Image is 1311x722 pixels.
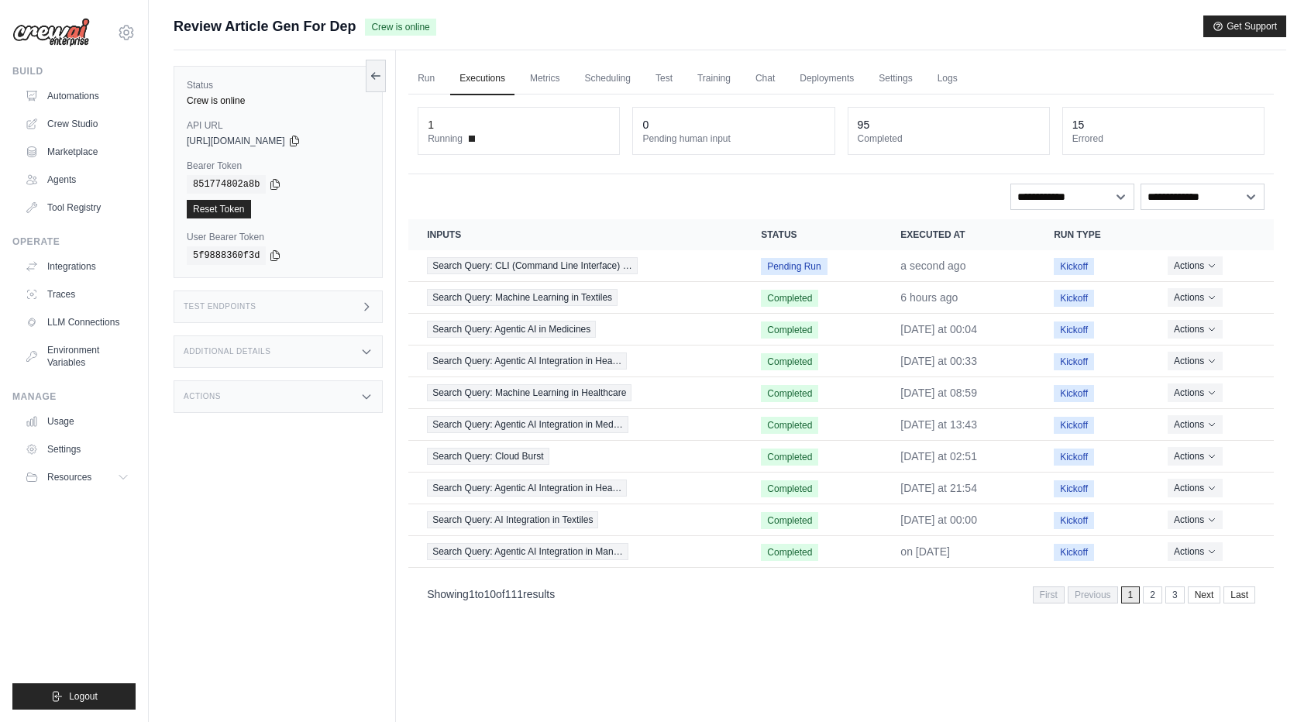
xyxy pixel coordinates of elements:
[427,416,628,433] span: Search Query: Agentic AI Integration in Med…
[1168,320,1223,339] button: Actions for execution
[184,302,256,311] h3: Test Endpoints
[1054,258,1094,275] span: Kickoff
[1033,586,1255,603] nav: Pagination
[47,471,91,483] span: Resources
[869,63,921,95] a: Settings
[900,291,958,304] time: August 28, 2025 at 21:18 PST
[1168,479,1223,497] button: Actions for execution
[642,132,824,145] dt: Pending human input
[761,290,818,307] span: Completed
[1168,288,1223,307] button: Actions for execution
[184,347,270,356] h3: Additional Details
[900,514,977,526] time: August 24, 2025 at 00:00 PST
[427,511,598,528] span: Search Query: AI Integration in Textiles
[408,219,1274,614] section: Crew executions table
[408,574,1274,614] nav: Pagination
[427,352,724,370] a: View execution details for Search Query
[761,417,818,434] span: Completed
[12,65,136,77] div: Build
[427,480,627,497] span: Search Query: Agentic AI Integration in Hea…
[427,289,618,306] span: Search Query: Machine Learning in Textiles
[19,139,136,164] a: Marketplace
[746,63,784,95] a: Chat
[1168,542,1223,561] button: Actions for execution
[900,545,950,558] time: August 22, 2025 at 23:14 PST
[1054,321,1094,339] span: Kickoff
[505,588,523,600] span: 111
[761,544,818,561] span: Completed
[187,175,266,194] code: 851774802a8b
[900,418,977,431] time: August 25, 2025 at 13:43 PST
[187,246,266,265] code: 5f9888360f3d
[427,480,724,497] a: View execution details for Search Query
[427,416,724,433] a: View execution details for Search Query
[19,84,136,108] a: Automations
[427,543,628,560] span: Search Query: Agentic AI Integration in Man…
[365,19,435,36] span: Crew is online
[642,117,649,132] div: 0
[427,321,724,338] a: View execution details for Search Query
[1168,511,1223,529] button: Actions for execution
[427,321,596,338] span: Search Query: Agentic AI in Medicines
[19,112,136,136] a: Crew Studio
[1054,417,1094,434] span: Kickoff
[19,465,136,490] button: Resources
[761,449,818,466] span: Completed
[428,132,463,145] span: Running
[19,195,136,220] a: Tool Registry
[1168,352,1223,370] button: Actions for execution
[427,448,549,465] span: Search Query: Cloud Burst
[900,355,977,367] time: August 27, 2025 at 00:33 PST
[1072,117,1085,132] div: 15
[19,338,136,375] a: Environment Variables
[187,231,370,243] label: User Bearer Token
[184,392,221,401] h3: Actions
[427,384,631,401] span: Search Query: Machine Learning in Healthcare
[1168,415,1223,434] button: Actions for execution
[1165,586,1185,603] a: 3
[521,63,569,95] a: Metrics
[19,409,136,434] a: Usage
[882,219,1035,250] th: Executed at
[69,690,98,703] span: Logout
[12,683,136,710] button: Logout
[900,450,977,462] time: August 25, 2025 at 02:51 PST
[761,385,818,402] span: Completed
[428,117,434,132] div: 1
[427,511,724,528] a: View execution details for Search Query
[427,352,627,370] span: Search Query: Agentic AI Integration in Hea…
[450,63,514,95] a: Executions
[761,512,818,529] span: Completed
[761,480,818,497] span: Completed
[427,586,555,602] p: Showing to of results
[1054,353,1094,370] span: Kickoff
[1072,132,1254,145] dt: Errored
[1054,512,1094,529] span: Kickoff
[1054,544,1094,561] span: Kickoff
[187,135,285,147] span: [URL][DOMAIN_NAME]
[187,95,370,107] div: Crew is online
[19,310,136,335] a: LLM Connections
[174,15,356,37] span: Review Article Gen For Dep
[900,260,965,272] time: August 29, 2025 at 03:14 PST
[928,63,967,95] a: Logs
[1223,586,1255,603] a: Last
[858,117,870,132] div: 95
[688,63,740,95] a: Training
[427,257,637,274] span: Search Query: CLI (Command Line Interface) …
[1033,586,1065,603] span: First
[742,219,882,250] th: Status
[1188,586,1221,603] a: Next
[790,63,863,95] a: Deployments
[12,236,136,248] div: Operate
[427,289,724,306] a: View execution details for Search Query
[469,588,475,600] span: 1
[900,482,977,494] time: August 24, 2025 at 21:54 PST
[761,258,827,275] span: Pending Run
[1054,290,1094,307] span: Kickoff
[427,448,724,465] a: View execution details for Search Query
[576,63,640,95] a: Scheduling
[408,219,742,250] th: Inputs
[187,119,370,132] label: API URL
[187,79,370,91] label: Status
